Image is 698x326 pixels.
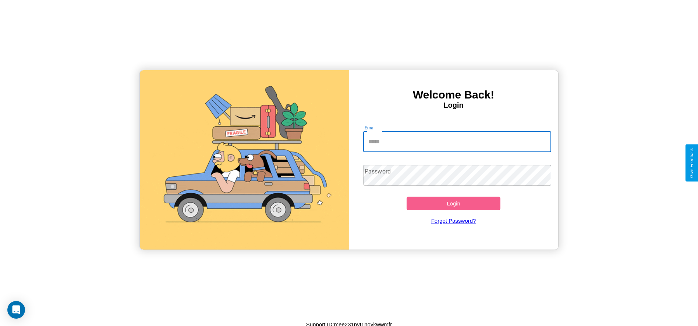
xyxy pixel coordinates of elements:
a: Forgot Password? [359,210,548,231]
label: Email [365,125,376,131]
img: gif [140,70,349,250]
div: Open Intercom Messenger [7,301,25,319]
h3: Welcome Back! [349,89,558,101]
div: Give Feedback [689,148,694,178]
button: Login [407,197,501,210]
h4: Login [349,101,558,110]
